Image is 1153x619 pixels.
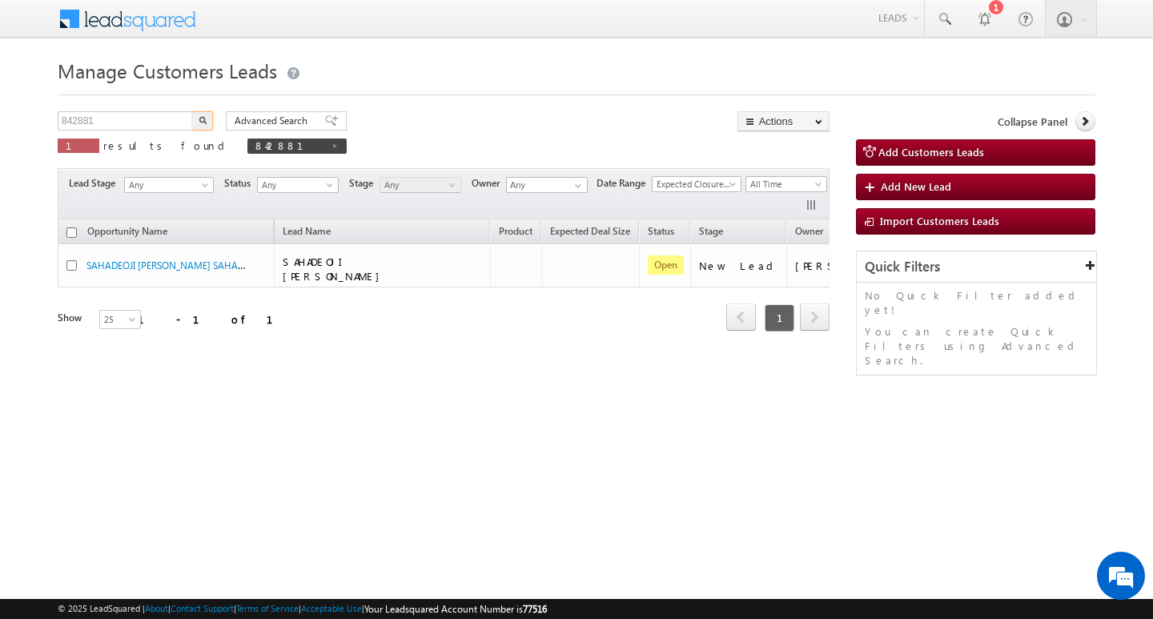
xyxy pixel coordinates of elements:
[87,225,167,237] span: Opportunity Name
[795,225,823,237] span: Owner
[726,305,756,331] a: prev
[224,176,257,191] span: Status
[69,176,122,191] span: Lead Stage
[880,214,999,227] span: Import Customers Leads
[857,251,1096,283] div: Quick Filters
[124,177,214,193] a: Any
[257,177,339,193] a: Any
[737,111,830,131] button: Actions
[100,312,143,327] span: 25
[145,603,168,613] a: About
[506,177,588,193] input: Type to Search
[800,305,830,331] a: next
[66,139,91,152] span: 1
[58,58,277,83] span: Manage Customers Leads
[66,227,77,238] input: Check all records
[255,139,323,152] span: 842881
[275,223,339,243] span: Lead Name
[138,310,292,328] div: 1 - 1 of 1
[235,114,312,128] span: Advanced Search
[472,176,506,191] span: Owner
[499,225,532,237] span: Product
[236,603,299,613] a: Terms of Service
[199,116,207,124] img: Search
[542,223,638,243] a: Expected Deal Size
[58,601,547,617] span: © 2025 LeadSquared | | | | |
[349,176,380,191] span: Stage
[765,304,794,332] span: 1
[881,179,951,193] span: Add New Lead
[283,255,388,283] span: SAHADEOJI [PERSON_NAME]
[699,259,779,273] div: New Lead
[79,223,175,243] a: Opportunity Name
[550,225,630,237] span: Expected Deal Size
[640,223,682,243] a: Status
[103,139,231,152] span: results found
[653,177,736,191] span: Expected Closure Date
[865,288,1088,317] p: No Quick Filter added yet!
[648,255,684,275] span: Open
[597,176,652,191] span: Date Range
[99,310,141,329] a: 25
[878,145,984,159] span: Add Customers Leads
[58,311,86,325] div: Show
[795,259,955,273] div: [PERSON_NAME] [PERSON_NAME]
[380,178,456,192] span: Any
[691,223,731,243] a: Stage
[865,324,1088,368] p: You can create Quick Filters using Advanced Search.
[171,603,234,613] a: Contact Support
[301,603,362,613] a: Acceptable Use
[86,258,424,271] a: SAHADEOJI [PERSON_NAME] SAHADEOJI [PERSON_NAME]... - Customers Leads
[652,176,741,192] a: Expected Closure Date
[745,176,827,192] a: All Time
[726,303,756,331] span: prev
[364,603,547,615] span: Your Leadsquared Account Number is
[523,603,547,615] span: 77516
[998,115,1067,129] span: Collapse Panel
[746,177,822,191] span: All Time
[800,303,830,331] span: next
[566,178,586,194] a: Show All Items
[125,178,208,192] span: Any
[699,225,723,237] span: Stage
[258,178,334,192] span: Any
[380,177,461,193] a: Any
